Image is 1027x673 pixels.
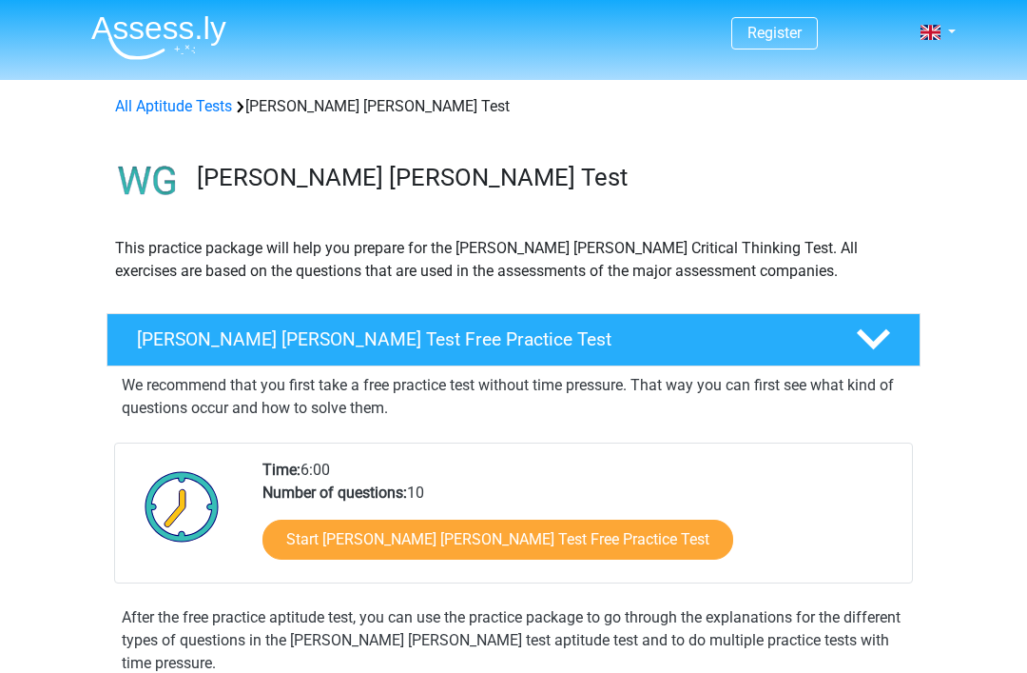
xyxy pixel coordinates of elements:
a: All Aptitude Tests [115,97,232,115]
div: 6:00 10 [248,459,911,583]
p: We recommend that you first take a free practice test without time pressure. That way you can fir... [122,374,905,420]
b: Number of questions: [262,484,407,502]
a: Register [747,24,802,42]
p: This practice package will help you prepare for the [PERSON_NAME] [PERSON_NAME] Critical Thinking... [115,237,912,283]
img: watson glaser test [107,141,188,222]
img: Assessly [91,15,226,60]
a: Start [PERSON_NAME] [PERSON_NAME] Test Free Practice Test [262,520,733,560]
div: [PERSON_NAME] [PERSON_NAME] Test [107,95,920,118]
h3: [PERSON_NAME] [PERSON_NAME] Test [197,163,905,192]
a: [PERSON_NAME] [PERSON_NAME] Test Free Practice Test [99,313,928,366]
h4: [PERSON_NAME] [PERSON_NAME] Test Free Practice Test [137,328,825,350]
b: Time: [262,461,300,479]
img: Clock [134,459,230,554]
